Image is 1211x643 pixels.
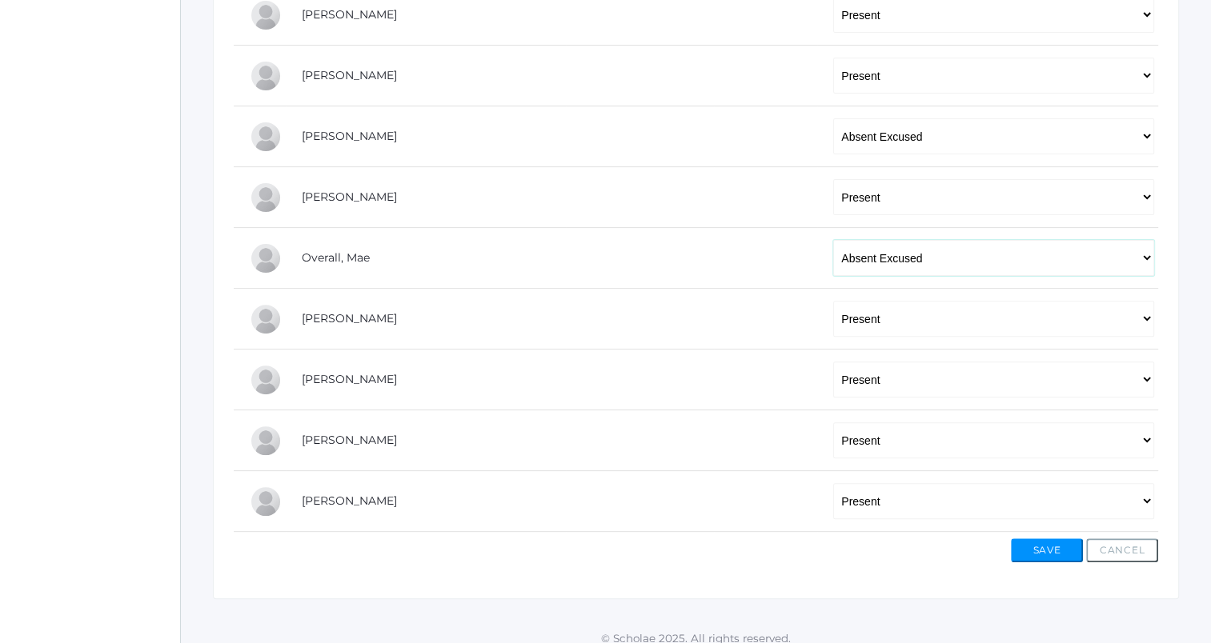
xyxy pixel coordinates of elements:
a: [PERSON_NAME] [302,129,397,143]
a: [PERSON_NAME] [302,311,397,325]
div: Natalia Nichols [250,182,282,214]
div: Sophia Pindel [250,303,282,335]
button: Cancel [1086,538,1158,562]
div: Ryan Lawler [250,60,282,92]
div: Brody Slawson [250,485,282,517]
div: Mae Overall [250,242,282,274]
a: [PERSON_NAME] [302,68,397,82]
div: Wylie Myers [250,121,282,153]
div: Haylie Slawson [250,425,282,457]
a: Overall, Mae [302,250,370,265]
div: Gretchen Renz [250,364,282,396]
a: [PERSON_NAME] [302,433,397,447]
a: [PERSON_NAME] [302,7,397,22]
button: Save [1011,538,1083,562]
a: [PERSON_NAME] [302,493,397,508]
a: [PERSON_NAME] [302,190,397,204]
a: [PERSON_NAME] [302,372,397,386]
